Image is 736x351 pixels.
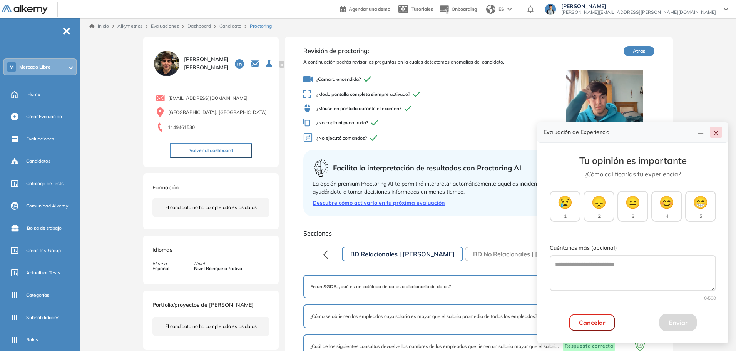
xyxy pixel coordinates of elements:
[187,23,211,29] a: Dashboard
[544,129,694,135] h4: Evaluación de Experiencia
[303,90,554,98] span: ¿Modo pantalla completa siempre activado?
[26,135,54,142] span: Evaluaciones
[617,191,648,222] button: 😐3
[569,314,615,331] button: Cancelar
[498,6,504,13] span: ES
[685,191,716,222] button: 😁5
[26,158,50,165] span: Candidatos
[550,244,716,252] label: Cuéntanos más (opcional)
[152,246,172,253] span: Idiomas
[651,191,682,222] button: 😊4
[152,260,169,267] span: Idioma
[26,247,61,254] span: Crear TestGroup
[26,269,60,276] span: Actualizar Tests
[561,9,716,15] span: [PERSON_NAME][EMAIL_ADDRESS][PERSON_NAME][DOMAIN_NAME]
[439,1,477,18] button: Onboarding
[168,95,248,102] span: [EMAIL_ADDRESS][DOMAIN_NAME]
[19,64,50,70] span: Mercado Libre
[659,193,674,211] span: 😊
[27,91,40,98] span: Home
[557,193,573,211] span: 😢
[152,301,254,308] span: Portfolio/proyectos de [PERSON_NAME]
[710,127,722,138] button: close
[349,6,390,12] span: Agendar una demo
[151,23,179,29] a: Evaluaciones
[507,8,512,11] img: arrow
[152,265,169,272] span: Español
[168,124,195,131] span: 1149461530
[26,292,49,299] span: Categorías
[310,313,537,320] span: ¿Cómo se obtienen los empleados cuyo salario es mayor que el salario promedio de todos los emplea...
[333,163,521,173] span: Facilita la interpretación de resultados con Proctoring AI
[26,180,64,187] span: Catálogo de tests
[632,213,634,220] span: 3
[26,202,68,209] span: Comunidad Alkemy
[693,193,708,211] span: 😁
[89,23,109,30] a: Inicio
[659,314,697,331] button: Enviar
[26,336,38,343] span: Roles
[165,323,257,330] span: El candidato no ha completado estos datos
[625,193,641,211] span: 😐
[713,130,719,136] span: close
[303,75,554,84] span: ¿Cámara encendida?
[152,184,179,191] span: Formación
[550,169,716,179] p: ¿Cómo calificarías tu experiencia?
[340,4,390,13] a: Agendar una demo
[550,191,580,222] button: 😢1
[250,23,272,30] span: Proctoring
[666,213,668,220] span: 4
[303,119,554,127] span: ¿No copió ni pegó texto?
[313,180,645,196] div: La opción premium Proctoring AI te permitirá interpretar automáticamente aquellas incidencias det...
[26,314,59,321] span: Subhabilidades
[2,5,48,15] img: Logo
[27,225,62,232] span: Bolsa de trabajo
[564,213,567,220] span: 1
[303,133,554,144] span: ¿No ejecutó comandos?
[168,109,267,116] span: [GEOGRAPHIC_DATA], [GEOGRAPHIC_DATA]
[117,23,142,29] span: Alkymetrics
[598,213,601,220] span: 2
[694,127,707,138] button: line
[591,193,607,211] span: 😞
[342,247,463,261] button: BD Relacionales | [PERSON_NAME]
[452,6,477,12] span: Onboarding
[465,247,595,261] button: BD No Relacionales | [PERSON_NAME]
[165,204,257,211] span: El candidato no ha completado estos datos
[194,265,242,272] span: Nivel Bilingüe o Nativo
[584,191,614,222] button: 😞2
[152,49,181,78] img: PROFILE_MENU_LOGO_USER
[219,23,241,29] a: Candidato
[313,199,645,207] a: Descubre cómo activarlo en tu próxima evaluación
[310,283,451,290] span: En un SGDB, ¿qué es un catálogo de datos o diccionario de datos?
[303,46,554,55] span: Revisión de proctoring:
[550,295,716,302] div: 0 /500
[303,229,654,238] span: Secciones
[26,113,62,120] span: Crear Evaluación
[170,143,252,158] button: Volver al dashboard
[699,213,702,220] span: 5
[9,64,14,70] span: M
[561,3,716,9] span: [PERSON_NAME]
[303,104,554,112] span: ¿Mouse en pantalla durante el examen?
[184,55,229,72] span: [PERSON_NAME] [PERSON_NAME]
[310,343,562,350] span: ¿Cuál de las siguientes consultas devuelve los nombres de los empleados que tienen un salario may...
[194,260,242,267] span: Nivel
[550,155,716,166] h3: Tu opinión es importante
[486,5,495,14] img: world
[411,6,433,12] span: Tutoriales
[698,130,704,136] span: line
[624,46,654,56] button: Atrás
[303,58,554,65] span: A continuación podrás revisar las preguntas en la cuales detectamos anomalías del candidato.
